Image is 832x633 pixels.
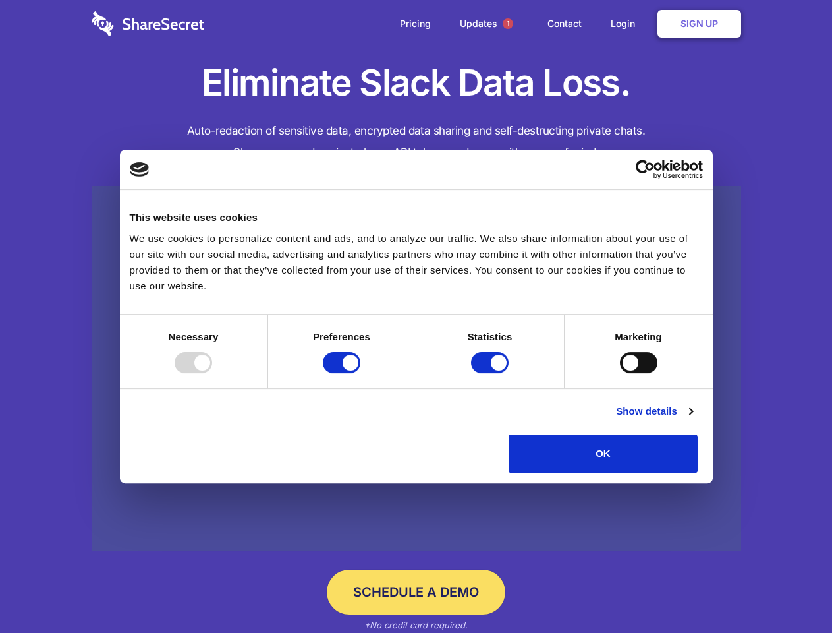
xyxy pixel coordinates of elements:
a: Wistia video thumbnail [92,186,741,552]
div: This website uses cookies [130,210,703,226]
a: Schedule a Demo [327,570,505,615]
a: Login [597,3,655,44]
h4: Auto-redaction of sensitive data, encrypted data sharing and self-destructing private chats. Shar... [92,120,741,164]
span: 1 [503,18,513,29]
strong: Marketing [615,331,662,342]
a: Sign Up [657,10,741,38]
strong: Preferences [313,331,370,342]
img: logo-wordmark-white-trans-d4663122ce5f474addd5e946df7df03e33cb6a1c49d2221995e7729f52c070b2.svg [92,11,204,36]
div: We use cookies to personalize content and ads, and to analyze our traffic. We also share informat... [130,231,703,294]
a: Show details [616,404,692,419]
a: Contact [534,3,595,44]
strong: Necessary [169,331,219,342]
em: *No credit card required. [364,620,468,630]
a: Usercentrics Cookiebot - opens in a new window [588,160,703,179]
img: logo [130,162,150,177]
strong: Statistics [468,331,513,342]
a: Pricing [387,3,444,44]
h1: Eliminate Slack Data Loss. [92,59,741,107]
button: OK [509,435,698,473]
